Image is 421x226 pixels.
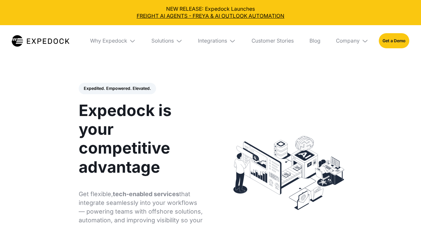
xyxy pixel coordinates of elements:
a: FREIGHT AI AGENTS - FREYA & AI OUTLOOK AUTOMATION [5,12,416,20]
div: Solutions [151,38,174,44]
div: Solutions [146,25,188,57]
strong: tech-enabled services [113,190,179,197]
div: Company [336,38,360,44]
div: Company [331,25,374,57]
div: Integrations [193,25,241,57]
iframe: Chat Widget [388,194,421,226]
div: NEW RELEASE: Expedock Launches [5,5,416,20]
div: Why Expedock [85,25,141,57]
div: Why Expedock [90,38,127,44]
a: Get a Demo [379,33,409,48]
a: Customer Stories [246,25,299,57]
div: Integrations [198,38,227,44]
a: Blog [304,25,326,57]
h1: Expedock is your competitive advantage [79,101,203,176]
